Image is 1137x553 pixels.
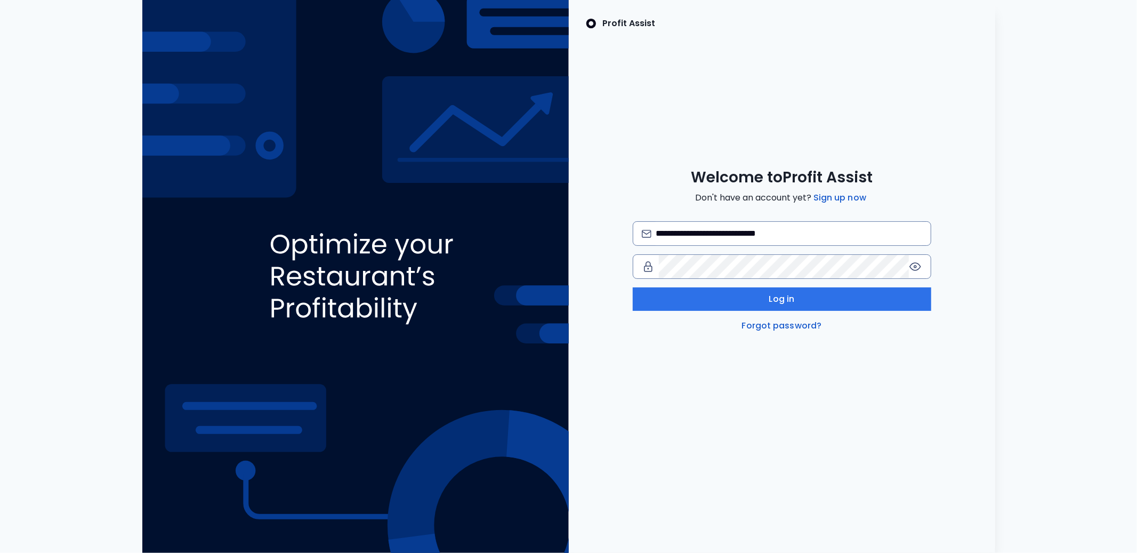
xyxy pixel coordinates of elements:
[769,293,795,306] span: Log in
[740,319,824,332] a: Forgot password?
[586,17,596,30] img: SpotOn Logo
[633,287,931,311] button: Log in
[603,17,656,30] p: Profit Assist
[691,168,873,187] span: Welcome to Profit Assist
[811,191,868,204] a: Sign up now
[695,191,868,204] span: Don't have an account yet?
[642,230,652,238] img: email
